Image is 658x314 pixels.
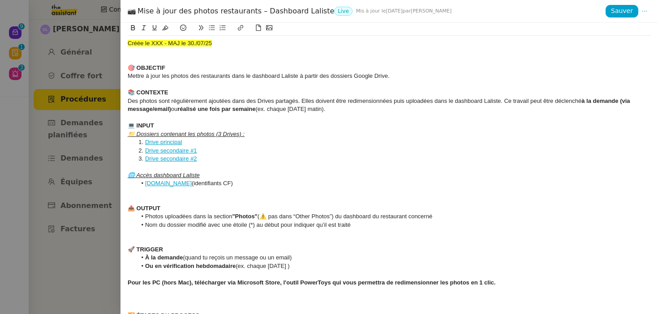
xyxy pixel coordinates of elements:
[128,131,245,137] u: 📁 Dossiers contenant les photos (3 Drives) :
[145,147,197,154] a: Drive secondaire #1
[128,89,168,96] strong: 📚 CONTEXTE
[128,40,212,47] span: Créée le XXX - MAJ le 30./07/25
[232,213,257,220] strong: "Photos"
[128,172,200,178] u: 🌐 Accès dashboard Laliste
[128,279,495,286] strong: Pour les PC (hors Mac), télécharger via Microsoft Store, l'outil PowerToys qui vous permettra de ...
[128,122,154,129] strong: 💻 INPUT
[128,64,165,71] strong: 🎯 OBJECTIF
[145,155,197,162] a: Drive secondaire #2
[128,72,651,80] div: Mettre à jour les photos des restaurants dans le dashboard Laliste à partir des dossiers Google D...
[403,8,411,14] span: par
[137,212,651,221] li: Photos uploadées dans la section (⚠️ pas dans “Other Photos”) du dashboard du restaurant concerné
[137,254,651,262] li: (quand tu reçois un message ou un email)
[128,246,163,253] strong: 🚀 TRIGGER
[128,205,160,212] strong: 📤 OUTPUT
[611,6,633,16] span: Sauver
[606,5,638,17] button: Sauver
[145,139,182,145] a: Drive principal
[145,254,183,261] strong: À la demande
[356,6,452,16] span: [DATE] [PERSON_NAME]
[128,7,136,20] span: 📷, camera
[128,97,651,114] div: Des photos sont régulièrement ajoutées dans des Drives partagés. Elles doivent être redimensionné...
[334,7,353,16] nz-tag: Live
[137,221,651,229] li: Nom du dossier modifié avec une étoile (*) au début pour indiquer qu’il est traité
[137,179,651,187] li: (identifiants CF)
[137,262,651,270] li: (ex. chaque [DATE] )
[128,6,606,16] div: Mise à jour des photos restaurants – Dashboard Laliste
[356,8,386,14] span: Mis à jour le
[145,180,192,187] a: [DOMAIN_NAME]
[145,263,236,269] strong: Ou en vérification hebdomadaire
[177,106,255,112] strong: réalisé une fois par semaine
